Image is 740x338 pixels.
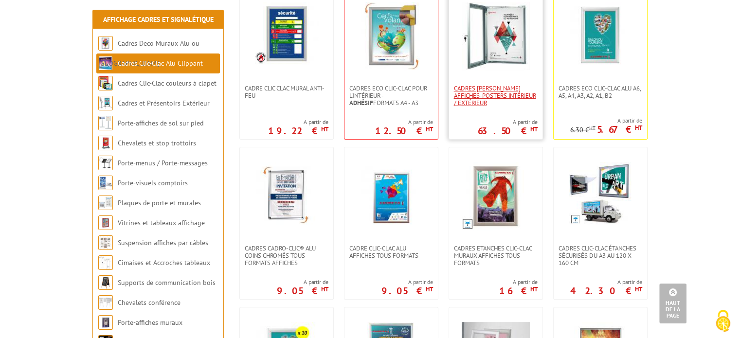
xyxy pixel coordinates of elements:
[659,284,686,323] a: Haut de la page
[98,176,113,190] img: Porte-visuels comptoirs
[449,245,542,267] a: Cadres Etanches Clic-Clac muraux affiches tous formats
[426,125,433,133] sup: HT
[253,162,321,230] img: Cadres Cadro-Clic® Alu coins chromés tous formats affiches
[349,85,433,107] span: Cadres Eco Clic-Clac pour l'intérieur - formats A4 - A3
[570,288,642,294] p: 42.30 €
[706,305,740,338] button: Cookies (fenêtre modale)
[554,85,647,99] a: Cadres Eco Clic-Clac alu A6, A5, A4, A3, A2, A1, B2
[559,245,642,267] span: Cadres Clic-Clac Étanches Sécurisés du A3 au 120 x 160 cm
[357,2,425,70] img: Cadres Eco Clic-Clac pour l'intérieur - <strong>Adhésif</strong> formats A4 - A3
[98,196,113,210] img: Plaques de porte et murales
[349,99,373,107] strong: Adhésif
[98,255,113,270] img: Cimaises et Accroches tableaux
[98,295,113,310] img: Chevalets conférence
[240,85,333,99] a: Cadre CLIC CLAC Mural ANTI-FEU
[277,288,328,294] p: 9.05 €
[268,128,328,134] p: 19.22 €
[569,162,632,225] img: Cadres Clic-Clac Étanches Sécurisés du A3 au 120 x 160 cm
[118,139,196,147] a: Chevalets et stop trottoirs
[635,124,642,132] sup: HT
[454,85,538,107] span: Cadres [PERSON_NAME] affiches-posters intérieur / extérieur
[98,136,113,150] img: Chevalets et stop trottoirs
[118,159,208,167] a: Porte-menus / Porte-messages
[103,15,214,24] a: Affichage Cadres et Signalétique
[375,118,433,126] span: A partir de
[499,288,538,294] p: 16 €
[570,117,642,125] span: A partir de
[98,116,113,130] img: Porte-affiches de sol sur pied
[570,126,596,134] p: 6.30 €
[554,245,647,267] a: Cadres Clic-Clac Étanches Sécurisés du A3 au 120 x 160 cm
[570,278,642,286] span: A partir de
[118,278,216,287] a: Supports de communication bois
[454,245,538,267] span: Cadres Etanches Clic-Clac muraux affiches tous formats
[321,125,328,133] sup: HT
[118,198,201,207] a: Plaques de porte et murales
[426,285,433,293] sup: HT
[375,128,433,134] p: 12.50 €
[268,118,328,126] span: A partir de
[98,235,113,250] img: Suspension affiches par câbles
[98,215,113,230] img: Vitrines et tableaux affichage
[98,315,113,330] img: Porte-affiches muraux
[344,245,438,259] a: Cadre Clic-Clac Alu affiches tous formats
[277,278,328,286] span: A partir de
[381,288,433,294] p: 9.05 €
[98,39,199,68] a: Cadres Deco Muraux Alu ou [GEOGRAPHIC_DATA]
[321,285,328,293] sup: HT
[711,309,735,333] img: Cookies (fenêtre modale)
[449,85,542,107] a: Cadres [PERSON_NAME] affiches-posters intérieur / extérieur
[245,85,328,99] span: Cadre CLIC CLAC Mural ANTI-FEU
[98,156,113,170] img: Porte-menus / Porte-messages
[381,278,433,286] span: A partir de
[635,285,642,293] sup: HT
[118,298,180,307] a: Chevalets conférence
[462,162,530,230] img: Cadres Etanches Clic-Clac muraux affiches tous formats
[499,278,538,286] span: A partir de
[566,2,634,70] img: Cadres Eco Clic-Clac alu A6, A5, A4, A3, A2, A1, B2
[118,218,205,227] a: Vitrines et tableaux affichage
[344,85,438,107] a: Cadres Eco Clic-Clac pour l'intérieur -Adhésifformats A4 - A3
[118,59,203,68] a: Cadres Clic-Clac Alu Clippant
[118,318,182,327] a: Porte-affiches muraux
[118,119,203,127] a: Porte-affiches de sol sur pied
[349,245,433,259] span: Cadre Clic-Clac Alu affiches tous formats
[118,238,208,247] a: Suspension affiches par câbles
[245,245,328,267] span: Cadres Cadro-Clic® Alu coins chromés tous formats affiches
[462,2,530,70] img: Cadres vitrines affiches-posters intérieur / extérieur
[118,99,210,107] a: Cadres et Présentoirs Extérieur
[98,76,113,90] img: Cadres Clic-Clac couleurs à clapet
[118,258,210,267] a: Cimaises et Accroches tableaux
[118,178,188,187] a: Porte-visuels comptoirs
[530,125,538,133] sup: HT
[478,128,538,134] p: 63.50 €
[559,85,642,99] span: Cadres Eco Clic-Clac alu A6, A5, A4, A3, A2, A1, B2
[255,2,318,65] img: Cadre CLIC CLAC Mural ANTI-FEU
[357,162,425,230] img: Cadre Clic-Clac Alu affiches tous formats
[589,125,596,131] sup: HT
[530,285,538,293] sup: HT
[478,118,538,126] span: A partir de
[118,79,217,88] a: Cadres Clic-Clac couleurs à clapet
[597,126,642,132] p: 5.67 €
[98,96,113,110] img: Cadres et Présentoirs Extérieur
[98,275,113,290] img: Supports de communication bois
[240,245,333,267] a: Cadres Cadro-Clic® Alu coins chromés tous formats affiches
[98,36,113,51] img: Cadres Deco Muraux Alu ou Bois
